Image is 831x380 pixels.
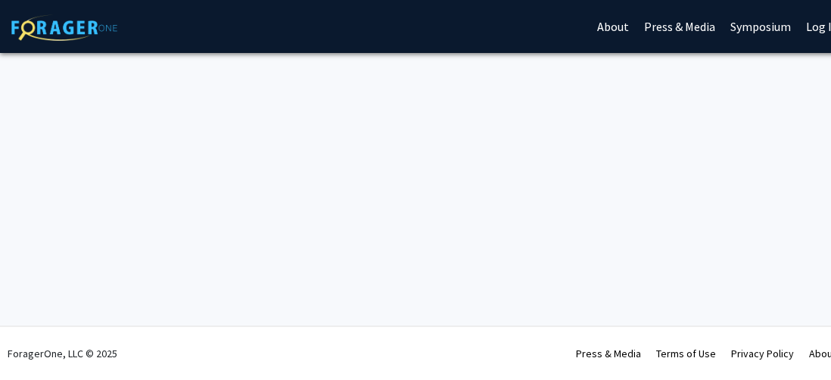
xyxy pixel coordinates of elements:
[8,327,117,380] div: ForagerOne, LLC © 2025
[11,14,117,41] img: ForagerOne Logo
[576,347,641,360] a: Press & Media
[731,347,794,360] a: Privacy Policy
[656,347,716,360] a: Terms of Use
